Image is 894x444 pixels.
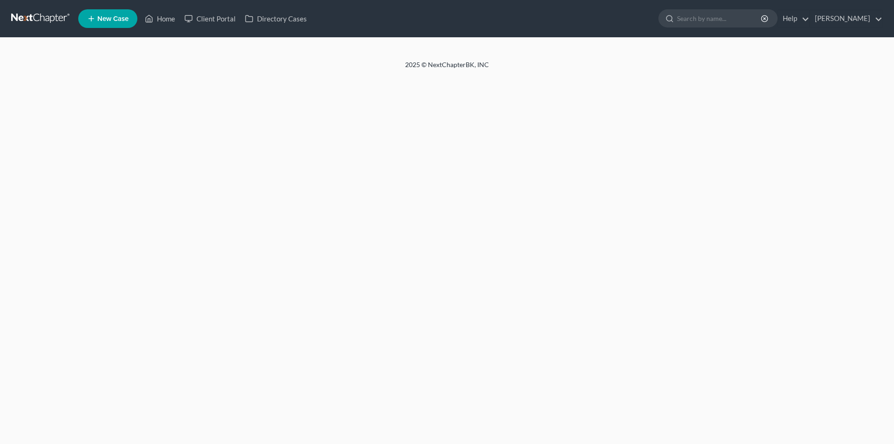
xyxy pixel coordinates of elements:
[182,60,712,77] div: 2025 © NextChapterBK, INC
[677,10,762,27] input: Search by name...
[97,15,129,22] span: New Case
[778,10,809,27] a: Help
[810,10,882,27] a: [PERSON_NAME]
[140,10,180,27] a: Home
[180,10,240,27] a: Client Portal
[240,10,312,27] a: Directory Cases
